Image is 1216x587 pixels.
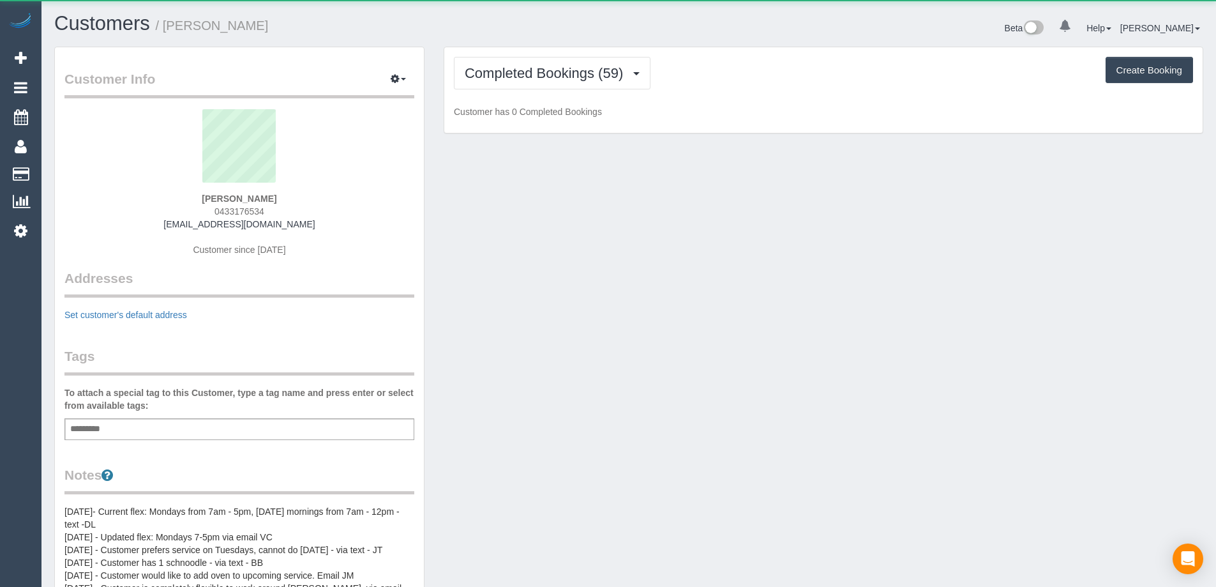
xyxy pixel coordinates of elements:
[1086,23,1111,33] a: Help
[1023,20,1044,37] img: New interface
[193,245,285,255] span: Customer since [DATE]
[214,206,264,217] span: 0433176534
[1173,544,1203,574] div: Open Intercom Messenger
[64,70,414,98] legend: Customer Info
[1120,23,1200,33] a: [PERSON_NAME]
[1005,23,1044,33] a: Beta
[202,194,276,204] strong: [PERSON_NAME]
[163,219,315,229] a: [EMAIL_ADDRESS][DOMAIN_NAME]
[64,347,414,376] legend: Tags
[64,466,414,494] legend: Notes
[8,13,33,31] img: Automaid Logo
[156,19,269,33] small: / [PERSON_NAME]
[454,105,1193,118] p: Customer has 0 Completed Bookings
[64,310,187,320] a: Set customer's default address
[64,386,414,412] label: To attach a special tag to this Customer, type a tag name and press enter or select from availabl...
[465,65,629,81] span: Completed Bookings (59)
[454,57,650,89] button: Completed Bookings (59)
[54,12,150,34] a: Customers
[1106,57,1193,84] button: Create Booking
